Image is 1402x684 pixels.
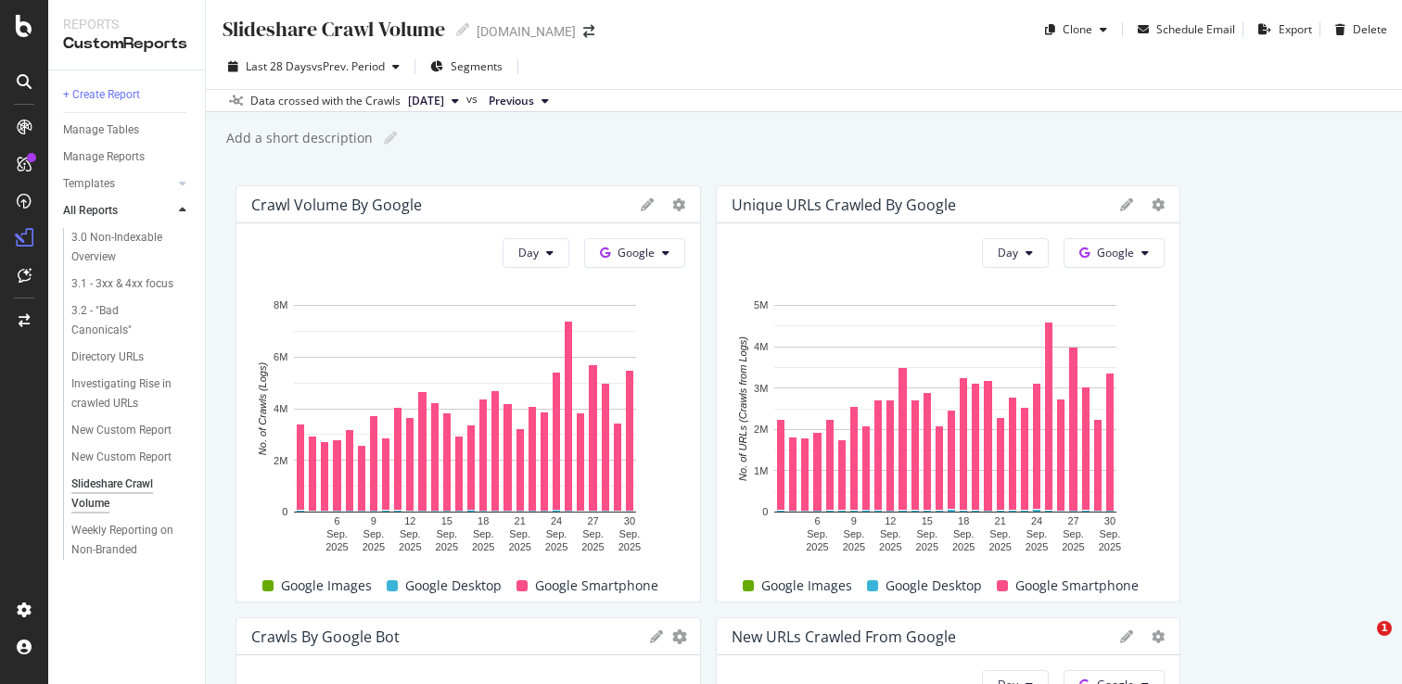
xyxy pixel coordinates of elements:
i: Edit report name [456,23,469,36]
i: Edit report name [384,132,397,145]
text: Sep. [880,528,901,539]
text: 2025 [879,541,901,552]
text: 2025 [806,541,828,552]
iframe: Intercom live chat [1339,621,1383,665]
text: Sep. [436,528,457,539]
a: Slideshare Crawl Volume [71,475,192,513]
text: 12 [404,515,415,526]
text: 2025 [399,541,421,552]
text: Sep. [843,528,864,539]
div: Directory URLs [71,348,144,367]
div: arrow-right-arrow-left [583,25,594,38]
a: 3.0 Non-Indexable Overview [71,228,192,267]
a: All Reports [63,201,173,221]
text: 2025 [1098,541,1120,552]
text: 4M [754,341,768,352]
text: Sep. [916,528,937,539]
button: Schedule Email [1130,15,1235,44]
text: 8M [274,299,287,310]
text: 18 [958,515,969,526]
span: Previous [489,93,534,109]
div: [DOMAIN_NAME] [477,22,576,41]
span: Google Smartphone [1015,575,1139,597]
span: Google Smartphone [535,575,658,597]
text: 2025 [1025,541,1047,552]
button: Day [982,238,1049,268]
div: New URLs Crawled from Google [732,627,956,646]
span: Last 28 Days [246,58,312,74]
button: Google [584,238,685,268]
div: All Reports [63,201,118,221]
span: Google [1097,245,1134,260]
a: New Custom Report [71,448,192,467]
svg: A chart. [732,296,1159,555]
a: Weekly Reporting on Non-Branded [71,521,192,560]
text: 2025 [581,541,604,552]
text: 2025 [951,541,974,552]
div: Export [1279,21,1312,37]
div: Clone [1063,21,1092,37]
div: New Custom Report [71,421,172,440]
text: 15 [921,515,932,526]
div: Slideshare Crawl Volume [71,475,176,513]
button: Delete [1328,15,1387,44]
div: Crawl Volume by Google [251,196,422,214]
text: 21 [994,515,1005,526]
text: Sep. [546,528,567,539]
text: 2M [754,424,768,435]
text: 30 [624,515,635,526]
span: Google Desktop [405,575,502,597]
text: 2025 [545,541,567,552]
text: Sep. [807,528,828,539]
div: Delete [1353,21,1387,37]
text: 21 [515,515,526,526]
text: 6 [334,515,339,526]
span: 2025 Sep. 2nd [408,93,444,109]
text: Sep. [952,528,974,539]
div: New Custom Report [71,448,172,467]
a: Manage Tables [63,120,192,140]
div: gear [672,630,687,643]
text: 6M [274,351,287,362]
span: 1 [1377,621,1392,636]
a: 3.2 - "Bad Canonicals" [71,301,192,340]
text: 24 [551,515,562,526]
text: 2025 [325,541,348,552]
span: Day [518,245,539,260]
div: Schedule Email [1156,21,1235,37]
text: 2025 [915,541,937,552]
button: Clone [1038,15,1115,44]
div: Unique URLs Crawled By Google [732,196,956,214]
text: 2025 [842,541,864,552]
text: 15 [441,515,452,526]
span: Day [998,245,1018,260]
span: Google Desktop [886,575,982,597]
text: 2025 [988,541,1011,552]
div: Crawls by Google Bot [251,627,400,646]
button: Day [503,238,569,268]
div: Investigating Rise in crawled URLs [71,374,180,413]
text: 2025 [1062,541,1084,552]
div: CustomReports [63,33,190,55]
a: Investigating Rise in crawled URLs [71,374,192,413]
text: Sep. [1063,528,1084,539]
text: Sep. [1099,528,1120,539]
div: 3.0 Non-Indexable Overview [71,228,178,267]
text: No. of URLs (Crawls from Logs) [737,336,748,481]
text: 9 [371,515,376,526]
text: 30 [1103,515,1115,526]
text: 2025 [436,541,458,552]
span: vs Prev. Period [312,58,385,74]
text: 27 [587,515,598,526]
a: New Custom Report [71,421,192,440]
div: Unique URLs Crawled By GoogleDayGoogleA chart.Google ImagesGoogle DesktopGoogle Smartphone [716,185,1181,602]
div: Manage Tables [63,120,139,140]
svg: A chart. [251,296,679,555]
div: Slideshare Crawl Volume [221,15,445,44]
div: Manage Reports [63,147,145,167]
a: Directory URLs [71,348,192,367]
div: Templates [63,174,115,194]
div: 3.1 - 3xx & 4xx focus [71,274,173,294]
